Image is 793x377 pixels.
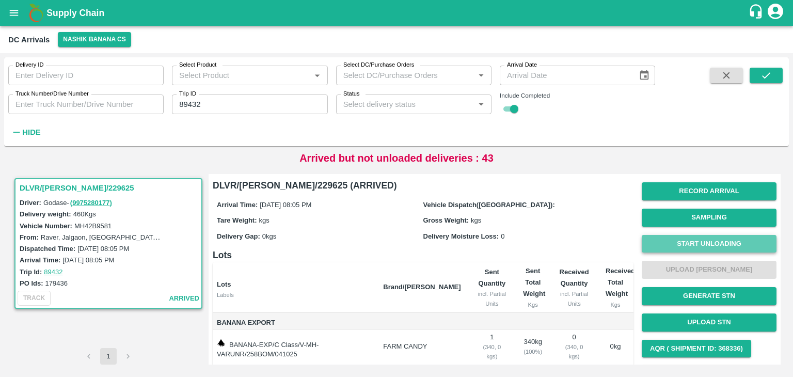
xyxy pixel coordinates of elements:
b: Lots [217,280,231,288]
button: Record Arrival [642,182,776,200]
label: Delivery weight: [20,210,71,218]
label: Tare Weight: [217,216,257,224]
td: 0 [551,329,597,365]
label: Dispatched Time: [20,245,75,253]
h6: DLVR/[PERSON_NAME]/229625 (ARRIVED) [213,178,633,193]
span: Banana Export [217,317,375,329]
input: Select delivery status [339,98,471,111]
input: Select Product [175,69,307,82]
b: Supply Chain [46,8,104,18]
span: Godase - [43,199,113,207]
td: 340 kg [515,329,551,365]
h6: Lots [213,248,633,262]
button: page 1 [100,348,117,365]
label: Arrival Time: [20,256,60,264]
label: [DATE] 08:05 PM [62,256,114,264]
button: Upload STN [642,313,776,332]
img: weight [217,339,225,347]
td: FARM CANDY [375,329,469,365]
label: MH42B9581 [74,222,112,230]
label: Arrival Time: [217,201,258,209]
label: 460 Kgs [73,210,96,218]
strong: Hide [22,128,40,136]
label: Select DC/Purchase Orders [343,61,414,69]
label: Trip ID [179,90,196,98]
label: Truck Number/Drive Number [15,90,89,98]
div: account of current user [766,2,785,24]
label: Delivery ID [15,61,43,69]
td: 0 kg [597,329,633,365]
input: Arrival Date [500,66,630,85]
button: Generate STN [642,287,776,305]
button: Start Unloading [642,235,776,253]
label: Status [343,90,360,98]
button: open drawer [2,1,26,25]
button: Open [474,69,488,82]
div: ( 340, 0 kgs) [478,342,507,362]
input: Enter Truck Number/Drive Number [8,95,164,114]
input: Enter Trip ID [172,95,327,114]
label: Driver: [20,199,41,207]
label: Vehicle Number: [20,222,72,230]
label: Arrival Date [507,61,537,69]
div: incl. Partial Units [478,289,507,308]
button: Hide [8,123,43,141]
button: Sampling [642,209,776,227]
button: Choose date [635,66,654,85]
img: logo [26,3,46,23]
label: Select Product [179,61,216,69]
label: Delivery Moisture Loss: [423,232,499,240]
button: Select DC [58,32,131,47]
label: Delivery Gap: [217,232,260,240]
b: Sent Total Weight [523,267,545,298]
label: PO Ids: [20,279,43,287]
div: ( 340, 0 kgs) [559,342,589,362]
b: Sent Quantity [478,268,505,287]
label: Trip Id: [20,268,42,276]
span: arrived [169,293,199,305]
span: 0 kgs [262,232,276,240]
b: Received Total Weight [606,267,635,298]
td: BANANA-EXP/C Class/V-MH-VARUNR/258BOM/041025 [213,329,375,365]
button: Open [474,98,488,111]
button: Open [310,69,324,82]
span: kgs [471,216,481,224]
label: Vehicle Dispatch([GEOGRAPHIC_DATA]): [423,201,555,209]
div: incl. Partial Units [559,289,589,308]
label: From: [20,233,39,241]
b: Received Quantity [560,268,589,287]
input: Enter Delivery ID [8,66,164,85]
td: 1 [469,329,515,365]
p: Arrived but not unloaded deliveries : 43 [299,150,494,166]
span: kgs [259,216,269,224]
b: Brand/[PERSON_NAME] [383,283,461,291]
a: Supply Chain [46,6,748,20]
a: (9975280177) [70,199,112,207]
nav: pagination navigation [79,348,138,365]
label: Raver, Jalgaon, [GEOGRAPHIC_DATA], [GEOGRAPHIC_DATA] [41,233,233,241]
div: customer-support [748,4,766,22]
label: 179436 [45,279,68,287]
div: ( 100 %) [523,347,543,356]
div: Kgs [606,300,625,309]
div: Labels [217,290,375,300]
div: Include Completed [500,91,655,100]
label: Gross Weight: [423,216,469,224]
h3: DLVR/[PERSON_NAME]/229625 [20,181,200,195]
button: AQR ( Shipment Id: 368336) [642,340,751,358]
label: [DATE] 08:05 PM [77,245,129,253]
span: [DATE] 08:05 PM [260,201,311,209]
input: Select DC/Purchase Orders [339,69,458,82]
div: DC Arrivals [8,33,50,46]
div: Kgs [523,300,543,309]
a: 89432 [44,268,62,276]
span: 0 [501,232,504,240]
